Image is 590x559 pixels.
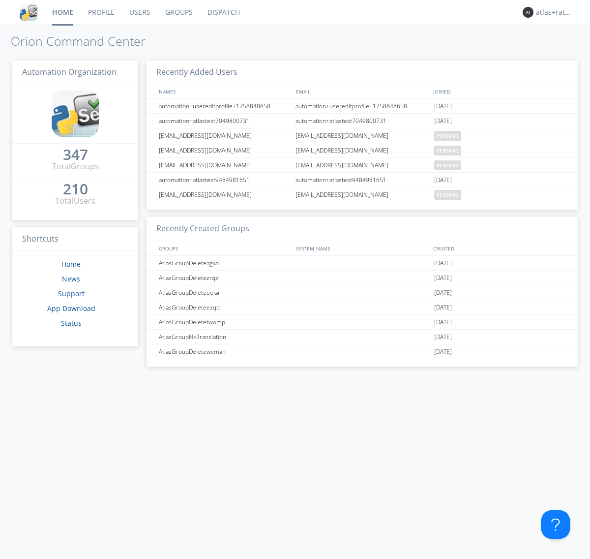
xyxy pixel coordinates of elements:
a: AtlasGroupNoTranslation[DATE] [147,330,578,344]
div: AtlasGroupDeletewcmah [156,344,293,359]
a: Home [61,259,81,269]
span: Automation Organization [22,66,117,77]
iframe: Toggle Customer Support [541,510,570,539]
div: AtlasGroupDeletezrqzl [156,271,293,285]
a: [EMAIL_ADDRESS][DOMAIN_NAME][EMAIL_ADDRESS][DOMAIN_NAME]pending [147,143,578,158]
div: [EMAIL_ADDRESS][DOMAIN_NAME] [293,143,432,157]
div: [EMAIL_ADDRESS][DOMAIN_NAME] [156,143,293,157]
div: EMAIL [294,84,431,98]
div: automation+atlastest9484981651 [293,173,432,187]
a: AtlasGroupDeleteeeiar[DATE] [147,285,578,300]
div: 210 [63,184,88,194]
span: [DATE] [434,173,452,187]
span: [DATE] [434,315,452,330]
div: automation+atlastest9484981651 [156,173,293,187]
a: App Download [47,304,95,313]
img: cddb5a64eb264b2086981ab96f4c1ba7 [52,90,99,137]
a: AtlasGroupDeletewcmah[DATE] [147,344,578,359]
div: automation+usereditprofile+1758848658 [156,99,293,113]
div: atlas+ratelimit [536,7,573,17]
span: [DATE] [434,99,452,114]
div: [EMAIL_ADDRESS][DOMAIN_NAME] [156,187,293,202]
div: [EMAIL_ADDRESS][DOMAIN_NAME] [293,128,432,143]
div: Total Groups [52,161,99,172]
div: [EMAIL_ADDRESS][DOMAIN_NAME] [156,158,293,172]
a: automation+usereditprofile+1758848658automation+usereditprofile+1758848658[DATE] [147,99,578,114]
a: [EMAIL_ADDRESS][DOMAIN_NAME][EMAIL_ADDRESS][DOMAIN_NAME]pending [147,128,578,143]
a: automation+atlastest9484981651automation+atlastest9484981651[DATE] [147,173,578,187]
div: automation+usereditprofile+1758848658 [293,99,432,113]
a: automation+atlastest7049800731automation+atlastest7049800731[DATE] [147,114,578,128]
span: [DATE] [434,285,452,300]
h3: Recently Created Groups [147,217,578,241]
div: 347 [63,150,88,159]
div: AtlasGroupDeleteagxau [156,256,293,270]
span: pending [434,131,461,141]
a: Status [61,318,82,328]
img: cddb5a64eb264b2086981ab96f4c1ba7 [20,3,37,21]
div: JOINED [431,84,568,98]
div: automation+atlastest7049800731 [156,114,293,128]
a: AtlasGroupDeletezrqzl[DATE] [147,271,578,285]
h3: Shortcuts [12,227,138,251]
div: NAMES [156,84,291,98]
span: pending [434,160,461,170]
span: pending [434,146,461,155]
span: [DATE] [434,256,452,271]
span: [DATE] [434,330,452,344]
a: 347 [63,150,88,161]
a: 210 [63,184,88,195]
a: [EMAIL_ADDRESS][DOMAIN_NAME][EMAIL_ADDRESS][DOMAIN_NAME]pending [147,158,578,173]
a: Support [58,289,85,298]
img: 373638.png [523,7,533,18]
a: AtlasGroupDeletetwomp[DATE] [147,315,578,330]
div: AtlasGroupDeletetwomp [156,315,293,329]
h3: Recently Added Users [147,61,578,85]
div: automation+atlastest7049800731 [293,114,432,128]
span: pending [434,190,461,200]
span: [DATE] [434,271,452,285]
div: SYSTEM_NAME [294,241,431,255]
div: AtlasGroupDeleteezqtt [156,300,293,314]
span: [DATE] [434,344,452,359]
span: [DATE] [434,114,452,128]
a: AtlasGroupDeleteezqtt[DATE] [147,300,578,315]
a: News [62,274,80,283]
div: Total Users [55,195,95,207]
a: AtlasGroupDeleteagxau[DATE] [147,256,578,271]
div: GROUPS [156,241,291,255]
div: [EMAIL_ADDRESS][DOMAIN_NAME] [156,128,293,143]
div: [EMAIL_ADDRESS][DOMAIN_NAME] [293,158,432,172]
span: [DATE] [434,300,452,315]
div: AtlasGroupDeleteeeiar [156,285,293,300]
a: [EMAIL_ADDRESS][DOMAIN_NAME][EMAIL_ADDRESS][DOMAIN_NAME]pending [147,187,578,202]
div: AtlasGroupNoTranslation [156,330,293,344]
div: CREATED [431,241,568,255]
div: [EMAIL_ADDRESS][DOMAIN_NAME] [293,187,432,202]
